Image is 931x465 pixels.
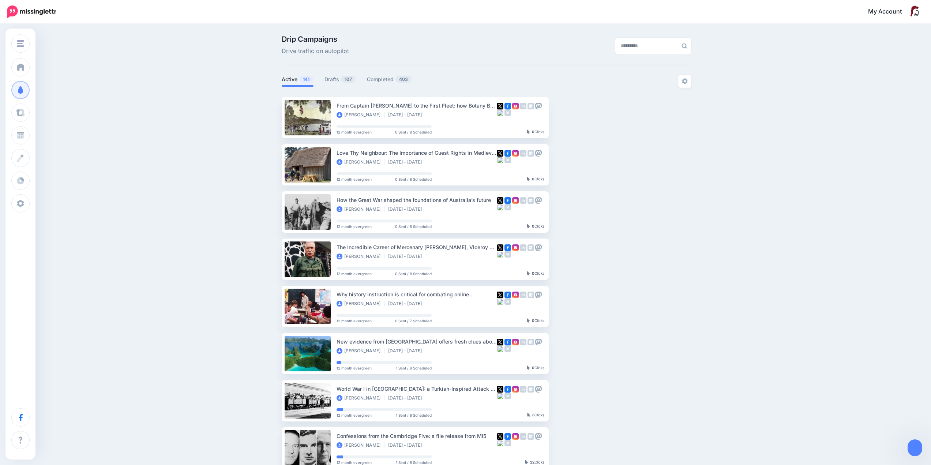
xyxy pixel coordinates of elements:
img: linkedin-grey-square.png [520,386,526,393]
span: 12 month evergreen [337,177,372,181]
img: pointer-grey-darker.png [527,130,530,134]
img: facebook-square.png [504,244,511,251]
div: Clicks [525,460,544,465]
img: pointer-grey-darker.png [527,177,530,181]
li: [PERSON_NAME] [337,442,384,448]
span: 141 [299,76,313,83]
div: Confessions from the Cambridge Five: a file release from MI5 [337,432,497,440]
img: twitter-square.png [497,150,503,157]
img: medium-grey-square.png [504,393,511,399]
b: 0 [532,130,534,134]
b: 0 [532,318,534,323]
img: medium-grey-square.png [504,440,511,446]
img: medium-grey-square.png [504,345,511,352]
div: Clicks [527,413,544,417]
span: 0 Sent / 7 Scheduled [395,319,432,323]
img: twitter-square.png [497,339,503,345]
span: 1 Sent / 8 Scheduled [396,413,432,417]
img: instagram-square.png [512,103,519,109]
li: [PERSON_NAME] [337,159,384,165]
img: mastodon-grey-square.png [535,150,542,157]
img: instagram-square.png [512,433,519,440]
img: mastodon-grey-square.png [535,433,542,440]
span: Drip Campaigns [282,35,349,43]
b: 22 [530,460,534,464]
img: pointer-grey-darker.png [527,365,530,370]
img: bluesky-square.png [497,345,503,352]
div: How the Great War shaped the foundations of Australia’s future [337,196,497,204]
li: [PERSON_NAME] [337,254,384,259]
span: 107 [341,76,356,83]
img: facebook-square.png [504,150,511,157]
img: settings-grey.png [682,78,688,84]
a: Completed403 [367,75,412,84]
span: Drive traffic on autopilot [282,46,349,56]
div: From Captain [PERSON_NAME] to the First Fleet: how Botany Bay was chosen over [GEOGRAPHIC_DATA] a... [337,101,497,110]
li: [PERSON_NAME] [337,206,384,212]
div: Clicks [527,319,544,323]
img: search-grey-6.png [682,43,687,49]
img: mastodon-grey-square.png [535,339,542,345]
span: 12 month evergreen [337,413,372,417]
li: [DATE] - [DATE] [388,301,425,307]
img: mastodon-grey-square.png [535,292,542,298]
img: menu.png [17,40,24,47]
img: linkedin-grey-square.png [520,433,526,440]
img: pointer-grey-darker.png [527,224,530,228]
span: 0 Sent / 8 Scheduled [395,177,432,181]
div: Why history instruction is critical for combating online misinformation [337,290,497,299]
div: The Incredible Career of Mercenary [PERSON_NAME], Viceroy of the Comoros [337,243,497,251]
a: Drafts107 [324,75,356,84]
img: linkedin-grey-square.png [520,150,526,157]
li: [DATE] - [DATE] [388,254,425,259]
img: bluesky-square.png [497,251,503,258]
b: 0 [532,224,534,228]
span: 12 month evergreen [337,461,372,464]
span: 403 [395,76,412,83]
img: instagram-square.png [512,244,519,251]
li: [PERSON_NAME] [337,301,384,307]
img: twitter-square.png [497,292,503,298]
img: facebook-square.png [504,197,511,204]
img: instagram-square.png [512,197,519,204]
img: medium-grey-square.png [504,298,511,305]
li: [PERSON_NAME] [337,348,384,354]
b: 0 [532,365,534,370]
img: bluesky-square.png [497,393,503,399]
a: Active141 [282,75,314,84]
img: pointer-grey-darker.png [527,413,530,417]
li: [DATE] - [DATE] [388,348,425,354]
img: facebook-square.png [504,433,511,440]
img: google_business-grey-square.png [528,292,534,298]
img: google_business-grey-square.png [528,197,534,204]
b: 0 [532,271,534,275]
img: medium-grey-square.png [504,109,511,116]
img: twitter-square.png [497,197,503,204]
img: bluesky-square.png [497,157,503,163]
li: [DATE] - [DATE] [388,112,425,118]
img: facebook-square.png [504,339,511,345]
img: google_business-grey-square.png [528,339,534,345]
div: Clicks [527,366,544,370]
div: World War I in [GEOGRAPHIC_DATA]: a Turkish-Inspired Attack on Australia’s Home Soil [337,385,497,393]
img: google_business-grey-square.png [528,433,534,440]
b: 0 [532,177,534,181]
img: pointer-grey-darker.png [527,271,530,275]
img: mastodon-grey-square.png [535,197,542,204]
img: linkedin-grey-square.png [520,197,526,204]
img: facebook-square.png [504,386,511,393]
img: linkedin-grey-square.png [520,103,526,109]
img: instagram-square.png [512,386,519,393]
img: mastodon-grey-square.png [535,103,542,109]
li: [DATE] - [DATE] [388,159,425,165]
div: New evidence from [GEOGRAPHIC_DATA] offers fresh clues about how and when humans first moved into... [337,337,497,346]
div: Clicks [527,130,544,134]
img: Missinglettr [7,5,56,18]
img: medium-grey-square.png [504,251,511,258]
span: 0 Sent / 8 Scheduled [395,272,432,275]
div: Clicks [527,271,544,276]
img: pointer-grey-darker.png [525,460,528,464]
img: bluesky-square.png [497,109,503,116]
span: 12 month evergreen [337,272,372,275]
span: 0 Sent / 8 Scheduled [395,130,432,134]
